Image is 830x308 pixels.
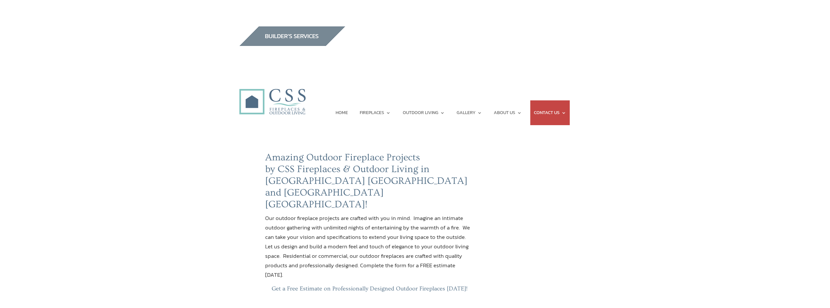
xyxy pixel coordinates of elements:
a: builder services construction supply [239,40,345,48]
a: OUTDOOR LIVING [403,100,445,125]
a: FIREPLACES [360,100,391,125]
a: CONTACT US [534,100,566,125]
h2: Amazing Outdoor Fireplace Projects by CSS Fireplaces & Outdoor Living in [GEOGRAPHIC_DATA] [GEOGR... [265,152,475,213]
h5: Get a Free Estimate on Professionally Designed Outdoor Fireplaces [DATE]! [265,285,475,296]
a: ABOUT US [494,100,522,125]
img: builders_btn [239,26,345,46]
img: CSS Fireplaces & Outdoor Living (Formerly Construction Solutions & Supply)- Jacksonville Ormond B... [239,71,306,118]
a: GALLERY [457,100,482,125]
a: HOME [336,100,348,125]
p: Our outdoor fireplace projects are crafted with you in mind. Imagine an intimate outdoor gatherin... [265,213,475,285]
